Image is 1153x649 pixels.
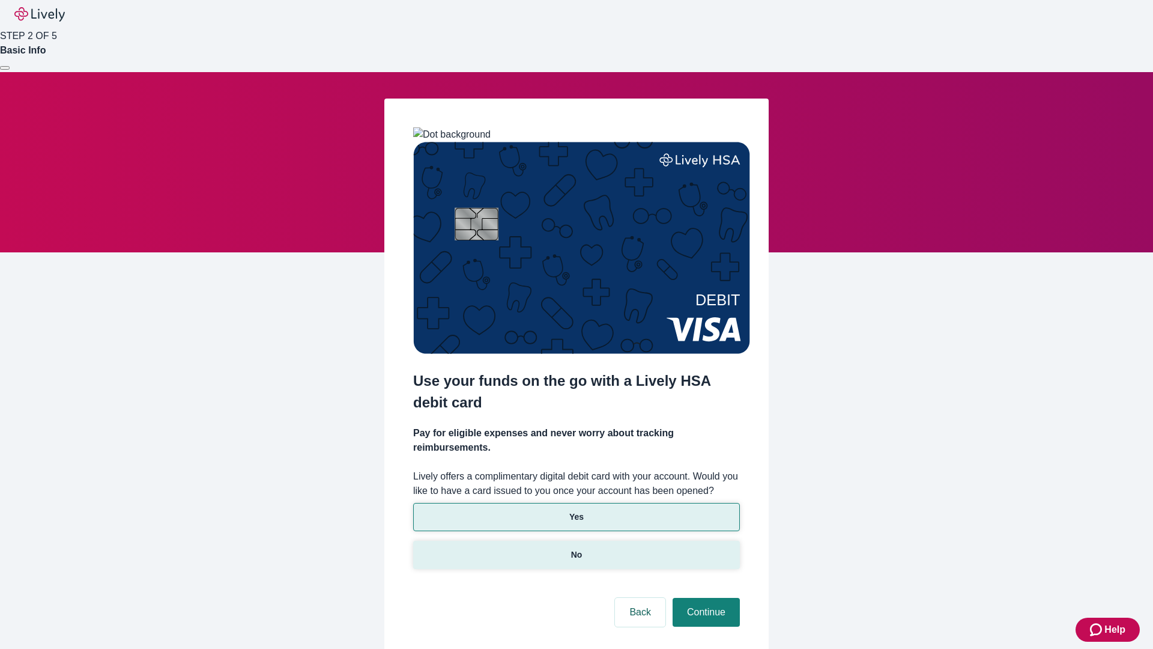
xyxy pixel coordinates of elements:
[413,142,750,354] img: Debit card
[1104,623,1125,637] span: Help
[413,426,740,455] h4: Pay for eligible expenses and never worry about tracking reimbursements.
[673,598,740,627] button: Continue
[615,598,665,627] button: Back
[1090,623,1104,637] svg: Zendesk support icon
[413,370,740,413] h2: Use your funds on the go with a Lively HSA debit card
[1076,618,1140,642] button: Zendesk support iconHelp
[413,503,740,531] button: Yes
[413,127,491,142] img: Dot background
[571,549,583,561] p: No
[413,469,740,498] label: Lively offers a complimentary digital debit card with your account. Would you like to have a card...
[413,541,740,569] button: No
[569,511,584,523] p: Yes
[14,7,65,22] img: Lively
